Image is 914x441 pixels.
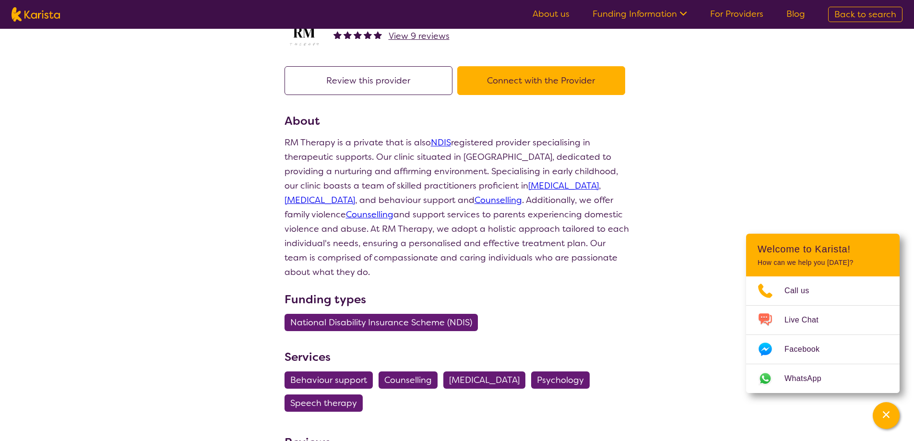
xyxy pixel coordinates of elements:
a: Counselling [379,374,443,386]
a: [MEDICAL_DATA] [528,180,599,191]
p: RM Therapy is a private that is also registered provider specialising in therapeutic supports. Ou... [285,135,630,279]
span: Behaviour support [290,371,367,389]
img: b3hjthhf71fnbidirs13.png [285,16,323,50]
ul: Choose channel [746,276,900,393]
img: fullstar [333,31,342,39]
h3: Services [285,348,630,366]
img: fullstar [354,31,362,39]
a: Speech therapy [285,397,368,409]
a: View 9 reviews [389,29,450,43]
h3: About [285,112,630,130]
a: Counselling [475,194,522,206]
h2: Welcome to Karista! [758,243,888,255]
img: fullstar [374,31,382,39]
img: fullstar [344,31,352,39]
span: Call us [784,284,821,298]
span: WhatsApp [784,371,833,386]
span: Counselling [384,371,432,389]
button: Connect with the Provider [457,66,625,95]
span: Facebook [784,342,831,357]
div: Channel Menu [746,234,900,393]
span: Psychology [537,371,584,389]
a: [MEDICAL_DATA] [285,194,355,206]
span: Live Chat [784,313,830,327]
a: Connect with the Provider [457,75,630,86]
a: Blog [786,8,805,20]
h3: Funding types [285,291,630,308]
span: Speech therapy [290,394,357,412]
a: About us [533,8,570,20]
a: Behaviour support [285,374,379,386]
a: Psychology [531,374,595,386]
a: Back to search [828,7,902,22]
button: Channel Menu [873,402,900,429]
span: [MEDICAL_DATA] [449,371,520,389]
a: NDIS [431,137,451,148]
a: Review this provider [285,75,457,86]
img: fullstar [364,31,372,39]
span: National Disability Insurance Scheme (NDIS) [290,314,472,331]
a: For Providers [710,8,763,20]
a: Funding Information [593,8,687,20]
a: Counselling [346,209,393,220]
img: Karista logo [12,7,60,22]
span: Back to search [834,9,896,20]
a: National Disability Insurance Scheme (NDIS) [285,317,484,328]
a: Web link opens in a new tab. [746,364,900,393]
button: Review this provider [285,66,452,95]
p: How can we help you [DATE]? [758,259,888,267]
span: View 9 reviews [389,30,450,42]
a: [MEDICAL_DATA] [443,374,531,386]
